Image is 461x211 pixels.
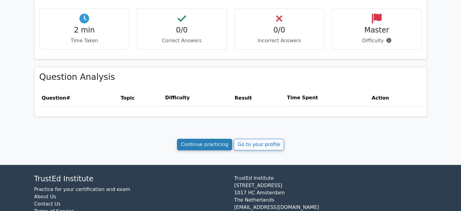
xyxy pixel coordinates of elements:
p: Incorrect Answers [239,37,319,44]
a: Continue practicing [177,139,232,150]
h4: 2 min [45,26,125,35]
th: Action [369,89,422,107]
h3: Question Analysis [39,72,422,82]
a: Practice for your certification and exam [34,186,130,192]
p: Difficulty [337,37,417,44]
th: # [39,89,118,107]
h4: TrustEd Institute [34,175,227,183]
h4: Master [337,26,417,35]
th: Time Spent [285,89,369,107]
th: Difficulty [163,89,232,107]
th: Topic [118,89,163,107]
p: Correct Answers [142,37,222,44]
p: Time Taken [45,37,125,44]
a: Contact Us [34,201,61,207]
th: Result [232,89,285,107]
span: Question [42,95,66,101]
a: About Us [34,194,56,199]
h4: 0/0 [239,26,319,35]
a: Go to your profile [234,139,284,150]
h4: 0/0 [142,26,222,35]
